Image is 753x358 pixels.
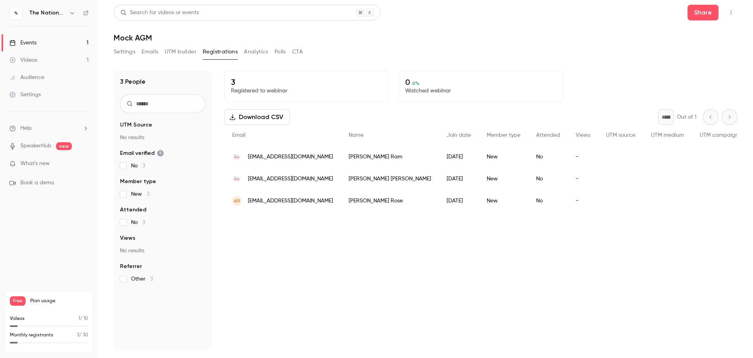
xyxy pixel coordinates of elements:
p: Monthly registrants [10,332,53,339]
span: Join date [447,132,471,138]
span: AR [234,197,240,204]
span: Help [20,124,32,132]
p: No results [120,134,206,141]
span: 0 % [412,81,419,86]
span: Referrer [120,263,142,270]
span: Free [10,296,25,306]
h1: Mock AGM [114,33,737,42]
div: Search for videos or events [120,9,199,17]
span: Attended [536,132,560,138]
a: SpeakerHub [20,142,51,150]
span: What's new [20,160,50,168]
button: CTA [292,46,303,58]
img: national.ballet.ca [232,152,242,162]
span: Other [131,275,153,283]
p: 0 [405,77,557,87]
div: [DATE] [439,146,479,168]
img: national.ballet.ca [232,174,242,184]
span: 3 [77,333,79,338]
div: - [568,168,598,190]
span: Views [576,132,590,138]
span: 3 [142,220,145,225]
button: Registrations [203,46,238,58]
span: UTM campaign [700,132,738,138]
button: Share [688,5,718,20]
button: Emails [142,46,158,58]
span: UTM medium [651,132,684,138]
button: Download CSV [224,109,290,125]
button: Polls [275,46,286,58]
p: No results [120,247,206,255]
span: Attended [120,206,146,214]
div: [PERSON_NAME] Ram [341,146,439,168]
div: New [479,146,528,168]
iframe: Noticeable Trigger [79,160,89,167]
p: Out of 1 [677,113,697,121]
span: 3 [142,163,145,169]
p: Registered to webinar [231,87,382,95]
div: No [528,146,568,168]
span: [EMAIL_ADDRESS][DOMAIN_NAME] [248,175,333,183]
div: [PERSON_NAME] Rose [341,190,439,212]
span: 3 [150,276,153,282]
span: Member type [120,178,156,185]
div: - [568,146,598,168]
div: No [528,168,568,190]
span: No [131,218,145,226]
p: Videos [10,315,25,322]
div: - [568,190,598,212]
p: / 30 [77,332,88,339]
button: UTM builder [165,46,196,58]
div: [DATE] [439,190,479,212]
span: Name [349,132,364,138]
span: [EMAIL_ADDRESS][DOMAIN_NAME] [248,153,333,161]
span: 3 [147,191,149,197]
span: Book a demo [20,179,54,187]
span: Plan usage [30,298,88,304]
img: The National Ballet of Canada [10,7,22,19]
button: Settings [114,46,135,58]
p: Watched webinar [405,87,557,95]
button: Analytics [244,46,268,58]
div: [PERSON_NAME] [PERSON_NAME] [341,168,439,190]
span: [EMAIL_ADDRESS][DOMAIN_NAME] [248,197,333,205]
section: facet-groups [120,121,206,283]
div: No [528,190,568,212]
span: Member type [487,132,520,138]
span: UTM Source [120,121,152,129]
span: Views [120,234,135,242]
div: Settings [9,91,41,99]
span: New [131,190,149,198]
span: UTM source [606,132,635,138]
span: Email verified [120,149,164,157]
div: Videos [9,56,37,64]
h6: The National Ballet of Canada [29,9,66,17]
p: 3 [231,77,382,87]
div: New [479,168,528,190]
span: No [131,162,145,170]
span: new [56,142,72,150]
p: / 10 [78,315,88,322]
li: help-dropdown-opener [9,124,89,132]
div: [DATE] [439,168,479,190]
div: Events [9,39,36,47]
div: Audience [9,73,44,81]
div: New [479,190,528,212]
span: 1 [78,316,80,321]
span: Email [232,132,246,138]
h1: 3 People [120,77,146,86]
